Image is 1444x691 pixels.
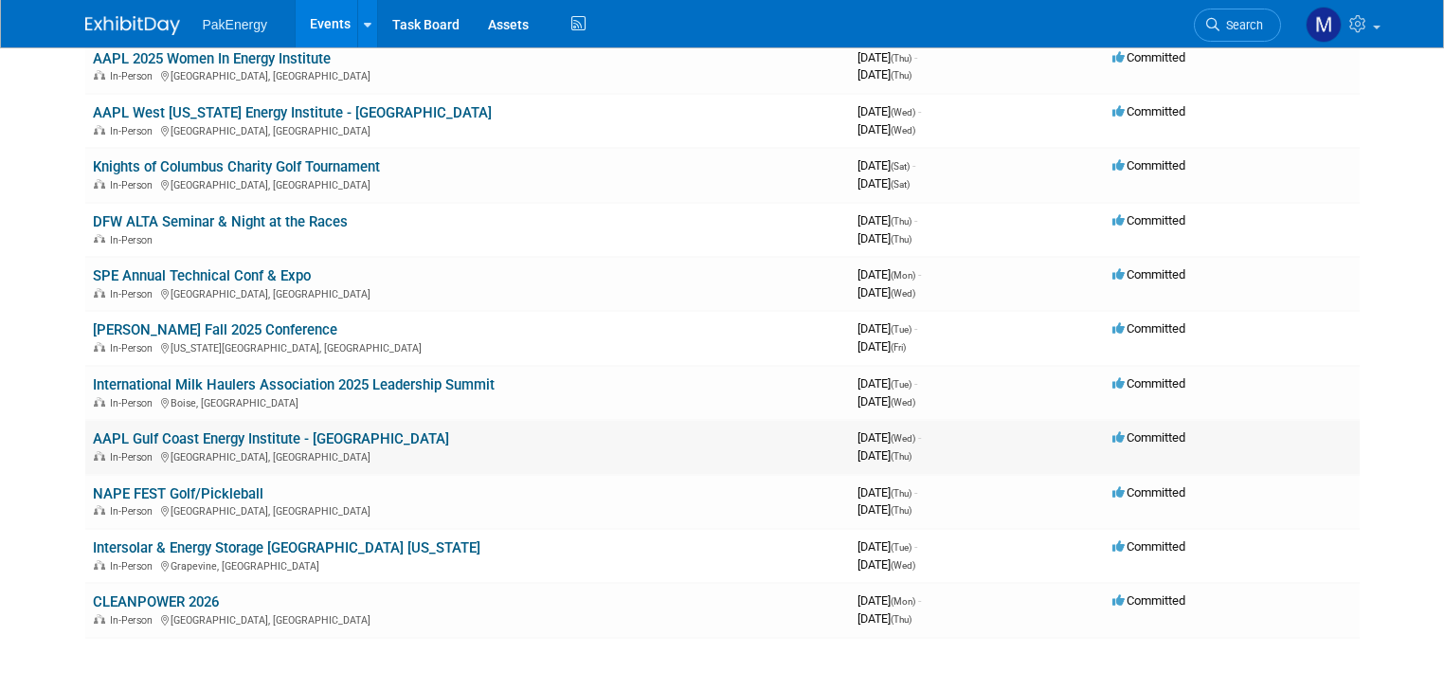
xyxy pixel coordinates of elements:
span: (Mon) [891,270,915,281]
span: (Tue) [891,324,912,335]
span: - [914,213,917,227]
div: [GEOGRAPHIC_DATA], [GEOGRAPHIC_DATA] [93,285,842,300]
span: - [918,267,921,282]
span: [DATE] [857,104,921,118]
span: In-Person [110,234,158,246]
span: In-Person [110,614,158,627]
span: [DATE] [857,593,921,608]
span: - [918,593,921,608]
img: ExhibitDay [85,16,180,35]
span: Committed [1112,104,1185,118]
span: (Thu) [891,451,912,462]
span: [DATE] [857,321,917,336]
a: DFW ALTA Seminar & Night at the Races [93,213,348,230]
img: In-Person Event [94,70,105,80]
img: In-Person Event [94,560,105,570]
span: In-Person [110,397,158,409]
span: Committed [1112,593,1185,608]
span: [DATE] [857,485,917,500]
span: [DATE] [857,285,915,300]
img: In-Person Event [94,179,105,189]
img: In-Person Event [94,614,105,624]
img: In-Person Event [94,234,105,244]
a: Intersolar & Energy Storage [GEOGRAPHIC_DATA] [US_STATE] [93,539,480,556]
span: (Thu) [891,216,912,227]
img: In-Person Event [94,451,105,461]
a: CLEANPOWER 2026 [93,593,219,610]
span: Committed [1112,213,1185,227]
div: Boise, [GEOGRAPHIC_DATA] [93,394,842,409]
span: - [912,158,915,173]
a: SPE Annual Technical Conf & Expo [93,267,311,284]
div: [US_STATE][GEOGRAPHIC_DATA], [GEOGRAPHIC_DATA] [93,339,842,355]
span: (Tue) [891,542,912,553]
span: [DATE] [857,448,912,463]
span: - [914,376,917,391]
a: Knights of Columbus Charity Golf Tournament [93,158,380,175]
span: [DATE] [857,50,917,64]
span: [DATE] [857,539,917,554]
div: [GEOGRAPHIC_DATA], [GEOGRAPHIC_DATA] [93,67,842,82]
span: PakEnergy [203,17,267,32]
a: AAPL Gulf Coast Energy Institute - [GEOGRAPHIC_DATA] [93,430,449,447]
span: In-Person [110,288,158,300]
span: (Thu) [891,70,912,81]
span: [DATE] [857,557,915,572]
img: In-Person Event [94,125,105,135]
span: - [918,104,921,118]
span: (Wed) [891,107,915,118]
img: In-Person Event [94,397,105,407]
div: [GEOGRAPHIC_DATA], [GEOGRAPHIC_DATA] [93,502,842,518]
span: Committed [1112,376,1185,391]
span: [DATE] [857,122,915,136]
a: AAPL 2025 Women In Energy Institute [93,50,331,67]
span: Search [1219,18,1263,32]
span: [DATE] [857,502,912,517]
span: Committed [1112,430,1185,445]
span: [DATE] [857,376,917,391]
span: Committed [1112,50,1185,64]
span: In-Person [110,505,158,518]
span: [DATE] [857,158,915,173]
img: In-Person Event [94,505,105,515]
a: International Milk Haulers Association 2025 Leadership Summit [93,376,495,393]
span: [DATE] [857,176,910,191]
span: (Tue) [891,379,912,390]
span: In-Person [110,342,158,355]
img: Mary Walker [1306,7,1342,43]
span: (Thu) [891,488,912,499]
span: (Wed) [891,433,915,444]
span: [DATE] [857,213,917,227]
span: Committed [1112,267,1185,282]
div: [GEOGRAPHIC_DATA], [GEOGRAPHIC_DATA] [93,176,842,191]
img: In-Person Event [94,342,105,352]
span: [DATE] [857,430,921,445]
span: Committed [1112,158,1185,173]
span: (Thu) [891,234,912,245]
span: (Fri) [891,342,906,353]
span: (Mon) [891,596,915,607]
span: - [914,539,917,554]
span: (Wed) [891,560,915,571]
span: (Sat) [891,179,910,190]
span: In-Person [110,70,158,82]
span: In-Person [110,179,158,191]
span: [DATE] [857,339,906,354]
span: [DATE] [857,267,921,282]
a: Search [1194,9,1281,42]
div: [GEOGRAPHIC_DATA], [GEOGRAPHIC_DATA] [93,448,842,464]
span: (Thu) [891,53,912,64]
span: Committed [1112,485,1185,500]
span: [DATE] [857,394,915,409]
a: [PERSON_NAME] Fall 2025 Conference [93,321,337,338]
a: AAPL West [US_STATE] Energy Institute - [GEOGRAPHIC_DATA] [93,104,492,121]
div: [GEOGRAPHIC_DATA], [GEOGRAPHIC_DATA] [93,611,842,627]
span: [DATE] [857,67,912,82]
span: [DATE] [857,231,912,245]
a: NAPE FEST Golf/Pickleball [93,485,263,502]
span: In-Person [110,560,158,573]
img: In-Person Event [94,288,105,298]
span: [DATE] [857,611,912,626]
span: (Sat) [891,161,910,172]
span: Committed [1112,539,1185,554]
